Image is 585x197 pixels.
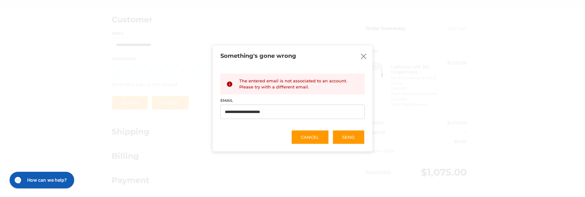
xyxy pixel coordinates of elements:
div: The entered email is not associated to an account. Please try with a different email. [239,78,359,90]
h2: Something's gone wrong [220,52,365,60]
button: Cancel [291,130,329,145]
iframe: Gorgias live chat messenger [6,170,76,191]
label: Email [220,97,365,103]
button: Send [332,130,365,145]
